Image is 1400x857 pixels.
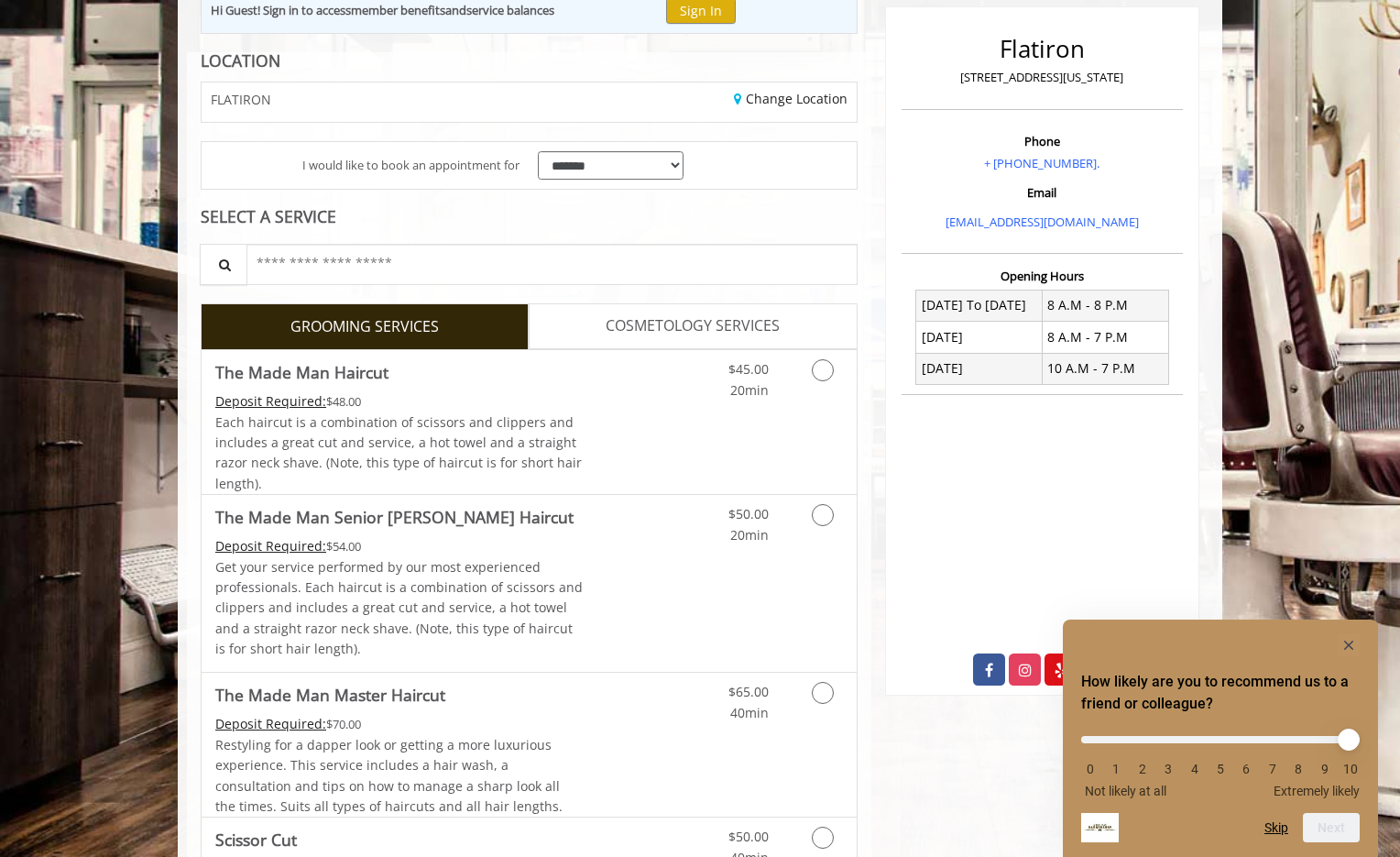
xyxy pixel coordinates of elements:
p: [STREET_ADDRESS][US_STATE] [906,68,1178,87]
span: This service needs some Advance to be paid before we block your appointment [215,537,326,555]
button: Service Search [200,244,247,285]
li: 9 [1316,762,1334,776]
b: member benefits [351,2,445,18]
li: 10 [1341,762,1360,776]
span: $65.00 [728,683,769,700]
li: 3 [1159,762,1177,776]
b: The Made Man Senior [PERSON_NAME] Haircut [215,504,574,530]
button: Skip [1264,820,1288,835]
li: 8 [1289,762,1307,776]
li: 0 [1081,762,1099,776]
a: Change Location [734,90,848,107]
div: How likely are you to recommend us to a friend or colleague? Select an option from 0 to 10, with ... [1081,722,1360,798]
span: Not likely at all [1085,784,1166,798]
span: Extremely likely [1274,784,1360,798]
li: 1 [1107,762,1125,776]
td: [DATE] [916,322,1043,353]
button: Hide survey [1338,634,1360,656]
span: 20min [730,381,769,399]
td: 8 A.M - 7 P.M [1042,322,1168,353]
li: 6 [1237,762,1255,776]
a: [EMAIL_ADDRESS][DOMAIN_NAME] [946,214,1139,230]
a: + [PHONE_NUMBER]. [984,155,1099,171]
li: 7 [1263,762,1282,776]
h2: Flatiron [906,36,1178,62]
h3: Phone [906,135,1178,148]
h2: How likely are you to recommend us to a friend or colleague? Select an option from 0 to 10, with ... [1081,671,1360,715]
td: [DATE] [916,353,1043,384]
td: [DATE] To [DATE] [916,290,1043,321]
div: $48.00 [215,391,584,412]
span: COSMETOLOGY SERVICES [606,314,780,338]
td: 8 A.M - 8 P.M [1042,290,1168,321]
div: $54.00 [215,536,584,556]
b: The Made Man Haircut [215,359,388,385]
b: Scissor Cut [215,827,297,852]
b: The Made Man Master Haircut [215,682,445,708]
b: service balances [466,2,554,18]
span: 20min [730,526,769,544]
span: This service needs some Advance to be paid before we block your appointment [215,715,326,732]
h3: Opening Hours [902,269,1183,282]
li: 2 [1133,762,1152,776]
div: SELECT A SERVICE [201,208,858,225]
span: $50.00 [728,505,769,522]
div: $70.00 [215,714,584,734]
span: I would like to book an appointment for [302,156,520,175]
div: How likely are you to recommend us to a friend or colleague? Select an option from 0 to 10, with ... [1081,634,1360,842]
span: FLATIRON [211,93,271,106]
span: This service needs some Advance to be paid before we block your appointment [215,392,326,410]
span: $45.00 [728,360,769,378]
span: GROOMING SERVICES [290,315,439,339]
span: Each haircut is a combination of scissors and clippers and includes a great cut and service, a ho... [215,413,582,492]
li: 5 [1211,762,1230,776]
div: Hi Guest! Sign in to access and [211,1,554,20]
b: LOCATION [201,49,280,71]
span: Restyling for a dapper look or getting a more luxurious experience. This service includes a hair ... [215,736,563,815]
p: Get your service performed by our most experienced professionals. Each haircut is a combination o... [215,557,584,660]
h3: Email [906,186,1178,199]
li: 4 [1186,762,1204,776]
button: Next question [1303,813,1360,842]
span: 40min [730,704,769,721]
td: 10 A.M - 7 P.M [1042,353,1168,384]
span: $50.00 [728,828,769,845]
